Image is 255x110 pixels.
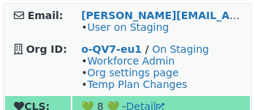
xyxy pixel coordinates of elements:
a: o-QV7-eu1 [81,43,142,55]
strong: Email: [28,10,64,21]
a: Org settings page [87,67,178,78]
a: User on Staging [87,21,169,33]
span: • • • [81,55,187,90]
a: On Staging [152,43,209,55]
strong: / [145,43,149,55]
a: Workforce Admin [87,55,175,67]
strong: Org ID: [26,43,67,55]
span: • [81,21,169,33]
a: Temp Plan Changes [87,78,187,90]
